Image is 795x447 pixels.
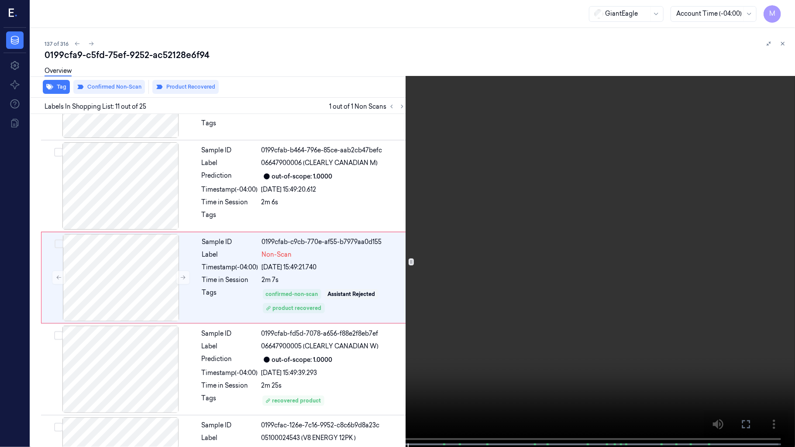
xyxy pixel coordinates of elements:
div: Tags [202,119,258,133]
div: 2m 7s [262,275,405,285]
div: Sample ID [202,146,258,155]
div: 0199cfac-126e-7c16-9952-c8c6b9d8a23c [262,421,406,430]
div: [DATE] 15:49:20.612 [262,185,406,194]
div: Sample ID [202,329,258,338]
div: 0199cfab-c9cb-770e-af55-b7979aa0d155 [262,237,405,247]
div: Tags [202,288,258,314]
div: 0199cfab-fd5d-7078-a656-f88e2f8eb7ef [262,329,406,338]
button: Select row [54,331,63,340]
button: Tag [43,80,70,94]
div: Label [202,250,258,259]
div: 2m 6s [262,198,406,207]
button: M [764,5,781,23]
span: 1 out of 1 Non Scans [329,101,407,112]
a: Overview [45,66,72,76]
div: Timestamp (-04:00) [202,263,258,272]
div: Prediction [202,171,258,182]
div: 0199cfa9-c5fd-75ef-9252-ac52128e6f94 [45,49,788,61]
div: Timestamp (-04:00) [202,368,258,378]
div: Sample ID [202,421,258,430]
div: 2m 25s [262,381,406,390]
div: out-of-scope: 1.0000 [272,355,333,364]
div: Label [202,433,258,443]
div: out-of-scope: 1.0000 [272,172,333,181]
div: [DATE] 15:49:39.293 [262,368,406,378]
span: 137 of 316 [45,40,69,48]
div: Prediction [202,354,258,365]
div: Time in Session [202,381,258,390]
span: 06647900006 (CLEARLY CANADIAN M) [262,158,378,168]
button: Select row [54,148,63,157]
div: product recovered [266,304,322,312]
div: Assistant Rejected [328,290,375,298]
span: 05100024543 (V8 ENERGY 12PK ) [262,433,356,443]
div: recovered product [265,397,321,405]
span: 06647900005 (CLEARLY CANADIAN W) [262,342,379,351]
div: Sample ID [202,237,258,247]
div: Time in Session [202,198,258,207]
div: Timestamp (-04:00) [202,185,258,194]
span: Labels In Shopping List: 11 out of 25 [45,102,146,111]
div: Label [202,342,258,351]
div: confirmed-non-scan [266,290,318,298]
div: Tags [202,394,258,408]
button: Product Recovered [152,80,219,94]
button: Select row [54,423,63,432]
button: Confirmed Non-Scan [73,80,145,94]
span: Non-Scan [262,250,292,259]
button: Select row [55,240,63,248]
div: Time in Session [202,275,258,285]
div: Tags [202,210,258,224]
div: 0199cfab-b464-796e-85ce-aab2cb47befc [262,146,406,155]
div: [DATE] 15:49:21.740 [262,263,405,272]
div: Label [202,158,258,168]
